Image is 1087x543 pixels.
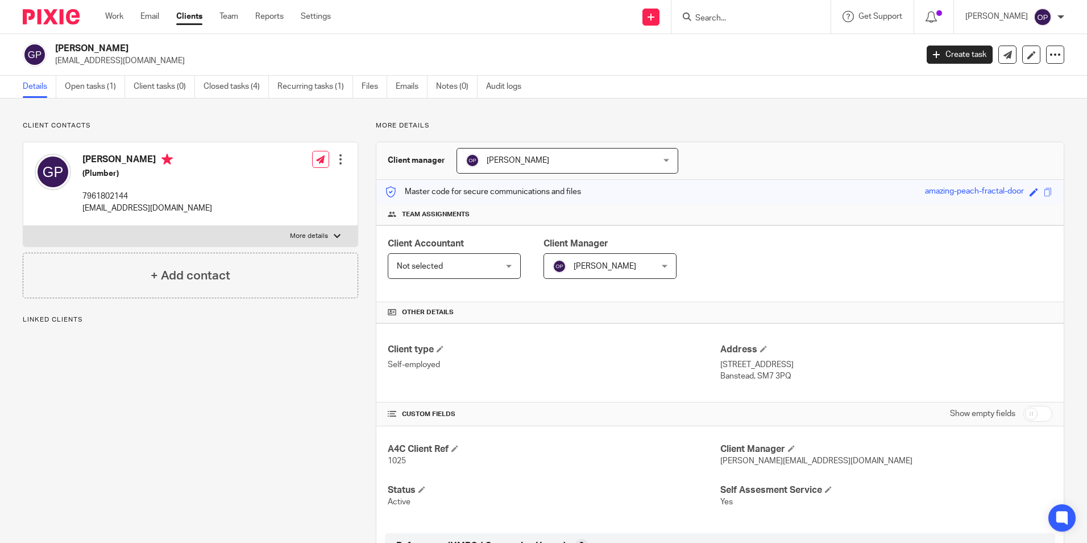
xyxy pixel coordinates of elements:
img: Pixie [23,9,80,24]
h4: CUSTOM FIELDS [388,410,720,419]
span: Yes [720,498,733,506]
span: 1025 [388,457,406,465]
a: Work [105,11,123,22]
h4: Status [388,484,720,496]
span: Client Manager [543,239,608,248]
h4: Client Manager [720,443,1052,455]
p: [EMAIL_ADDRESS][DOMAIN_NAME] [55,55,910,67]
p: [EMAIL_ADDRESS][DOMAIN_NAME] [82,203,212,214]
span: Team assignments [402,210,470,219]
h4: + Add contact [151,267,230,285]
img: svg%3E [23,43,47,67]
a: Email [140,11,159,22]
span: Get Support [858,13,902,20]
a: Audit logs [486,76,530,98]
span: Client Accountant [388,239,464,248]
a: Details [23,76,56,98]
p: [PERSON_NAME] [965,11,1028,22]
h4: Client type [388,344,720,356]
img: svg%3E [466,154,479,167]
i: Primary [161,154,173,165]
a: Reports [255,11,284,22]
h4: [PERSON_NAME] [82,154,212,168]
p: More details [290,232,328,241]
span: Active [388,498,410,506]
p: Banstead, SM7 3PQ [720,371,1052,382]
img: svg%3E [1034,8,1052,26]
input: Search [694,14,796,24]
p: Self-employed [388,359,720,371]
a: Clients [176,11,202,22]
span: [PERSON_NAME] [574,262,636,270]
a: Recurring tasks (1) [277,76,353,98]
p: Master code for secure communications and files [385,186,581,198]
p: 7961802144 [82,191,212,202]
h4: A4C Client Ref [388,443,720,455]
span: [PERSON_NAME] [487,157,549,164]
a: Open tasks (1) [65,76,125,98]
a: Closed tasks (4) [204,76,269,98]
span: Not selected [397,262,443,270]
a: Notes (0) [436,76,478,98]
p: [STREET_ADDRESS] [720,359,1052,371]
h5: (Plumber) [82,168,212,179]
a: Settings [301,11,331,22]
a: Create task [927,46,993,64]
h2: [PERSON_NAME] [55,43,739,55]
span: [PERSON_NAME][EMAIL_ADDRESS][DOMAIN_NAME] [720,457,912,465]
p: Client contacts [23,121,358,130]
img: svg%3E [35,154,71,190]
p: Linked clients [23,315,358,324]
h4: Address [720,344,1052,356]
p: More details [376,121,1064,130]
label: Show empty fields [950,408,1015,419]
span: Other details [402,308,454,317]
img: svg%3E [553,260,566,273]
h4: Self Assesment Service [720,484,1052,496]
a: Team [219,11,238,22]
a: Client tasks (0) [134,76,195,98]
a: Files [362,76,387,98]
div: amazing-peach-fractal-door [925,186,1024,199]
a: Emails [396,76,428,98]
h3: Client manager [388,155,445,166]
